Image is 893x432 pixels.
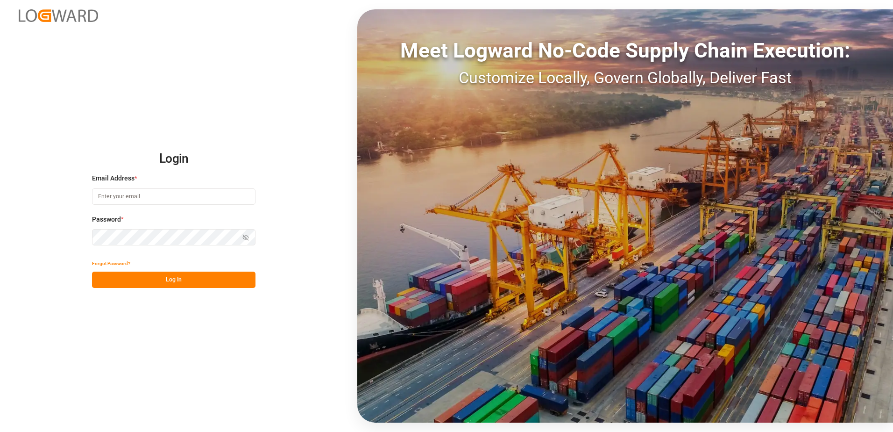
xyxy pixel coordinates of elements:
[92,144,255,174] h2: Login
[92,272,255,288] button: Log In
[19,9,98,22] img: Logward_new_orange.png
[92,255,130,272] button: Forgot Password?
[92,215,121,224] span: Password
[357,35,893,66] div: Meet Logward No-Code Supply Chain Execution:
[92,188,255,205] input: Enter your email
[92,173,135,183] span: Email Address
[357,66,893,90] div: Customize Locally, Govern Globally, Deliver Fast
